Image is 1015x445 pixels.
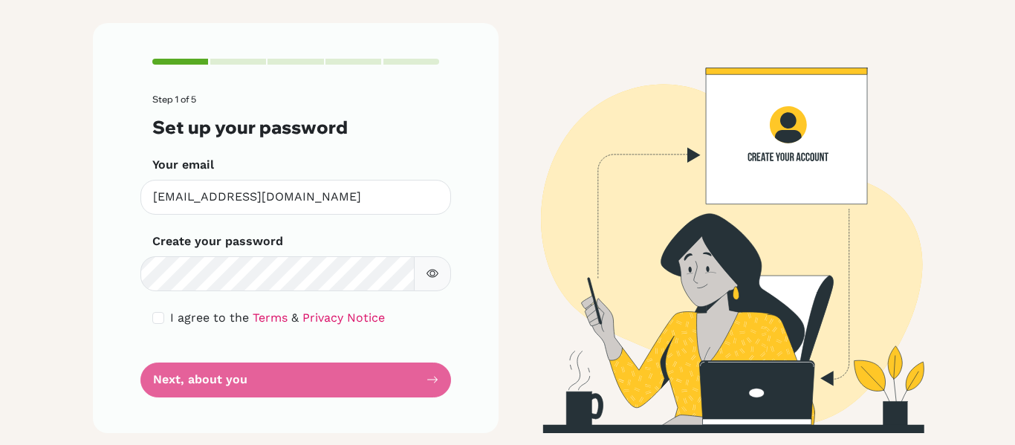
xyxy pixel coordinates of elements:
span: I agree to the [170,311,249,325]
input: Insert your email* [140,180,451,215]
label: Create your password [152,233,283,250]
a: Terms [253,311,288,325]
label: Your email [152,156,214,174]
span: & [291,311,299,325]
a: Privacy Notice [302,311,385,325]
h3: Set up your password [152,117,439,138]
span: Step 1 of 5 [152,94,196,105]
